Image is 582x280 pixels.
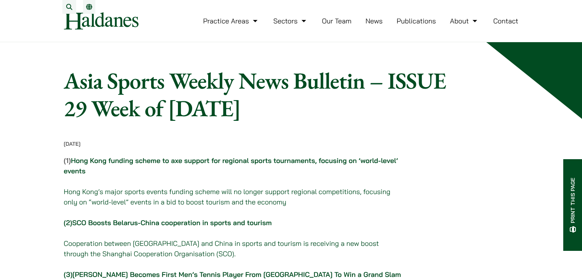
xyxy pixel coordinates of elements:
a: Publications [397,16,436,25]
a: Sectors [273,16,308,25]
strong: (1) [64,156,398,175]
p: Hong Kong’s major sports events funding scheme will no longer support regional competitions, focu... [64,186,405,207]
a: SCO Boosts Belarus-China cooperation in sports and tourism [72,218,272,227]
strong: (3) [64,270,73,279]
a: Practice Areas [203,16,259,25]
a: Hong Kong funding scheme to axe support for regional sports tournaments, focusing on ‘world-level... [64,156,398,175]
a: About [450,16,479,25]
a: Switch to EN [86,4,92,10]
h1: Asia Sports Weekly News Bulletin – ISSUE 29 Week of [DATE] [64,67,461,122]
img: Logo of Haldanes [64,12,139,30]
a: Our Team [322,16,351,25]
time: [DATE] [64,140,81,147]
a: News [365,16,383,25]
a: Contact [493,16,518,25]
p: Cooperation between [GEOGRAPHIC_DATA] and China in sports and tourism is receiving a new boost th... [64,238,405,259]
strong: (2) [64,218,72,227]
